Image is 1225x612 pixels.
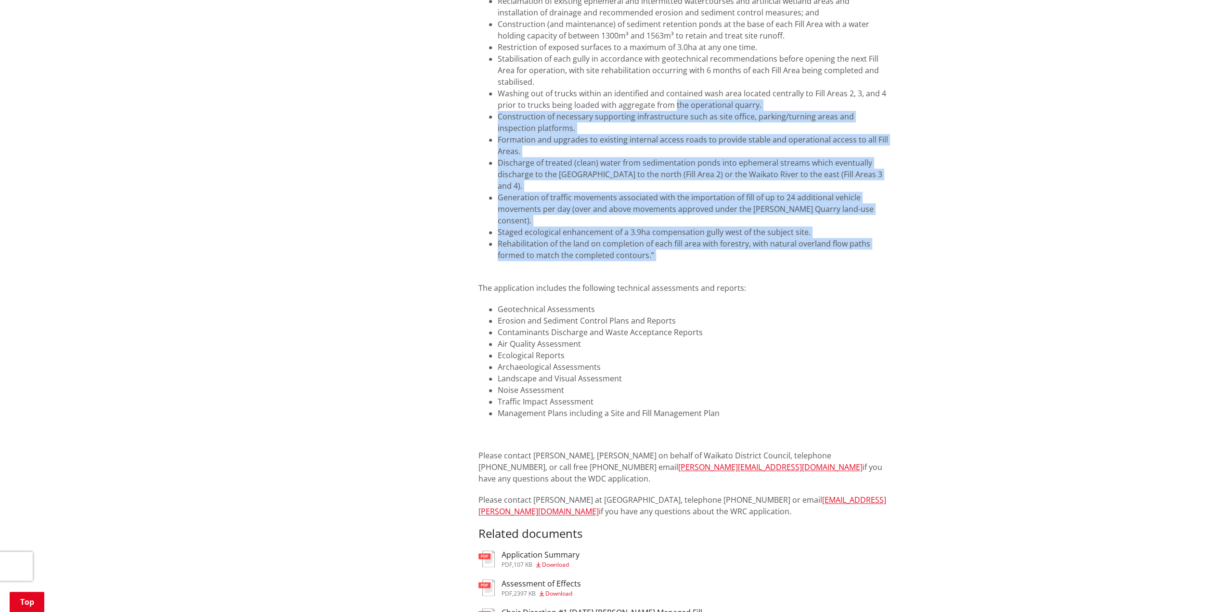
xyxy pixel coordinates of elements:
[678,462,863,472] a: [PERSON_NAME][EMAIL_ADDRESS][DOMAIN_NAME]
[514,560,532,569] span: 107 KB
[498,41,889,53] li: Restriction of exposed surfaces to a maximum of 3.0ha at any one time.
[498,361,889,373] li: Archaeological Assessments
[478,494,889,517] p: Please contact [PERSON_NAME] at [GEOGRAPHIC_DATA], telephone [PHONE_NUMBER] or email if you have ...
[478,527,889,541] h3: Related documents
[498,88,889,111] li: Washing out of trucks within an identified and contained wash area located centrally to Fill Area...
[498,226,889,238] li: Staged ecological enhancement of a 3.9ha compensation gully west of the subject site.
[498,303,889,315] li: Geotechnical Assessments
[498,238,889,261] li: Rehabilitation of the land on completion of each fill area with forestry, with natural overland f...
[498,326,889,338] li: Contaminants Discharge and Waste Acceptance Reports
[498,157,889,192] li: Discharge of treated (clean) water from sedimentation ponds into ephemeral streams which eventual...
[478,550,495,567] img: document-pdf.svg
[542,560,569,569] span: Download
[478,450,889,484] p: Please contact [PERSON_NAME], [PERSON_NAME] on behalf of Waikato District Council, telephone [PHO...
[514,589,536,598] span: 2397 KB
[478,550,580,568] a: Application Summary pdf,107 KB Download
[498,111,889,134] li: Construction of necessary supporting infrastructure such as site office, parking/turning areas an...
[478,282,889,294] p: The application includes the following technical assessments and reports:
[502,589,512,598] span: pdf
[478,495,886,517] a: [EMAIL_ADDRESS][PERSON_NAME][DOMAIN_NAME]
[498,373,889,384] li: Landscape and Visual Assessment
[498,134,889,157] li: Formation and upgrades to existing internal access roads to provide stable and operational access...
[502,579,581,588] h3: Assessment of Effects
[498,407,889,419] li: Management Plans including a Site and Fill Management Plan
[502,560,512,569] span: pdf
[498,338,889,350] li: Air Quality Assessment
[498,396,889,407] li: Traffic Impact Assessment
[502,562,580,568] div: ,
[498,53,889,88] li: Stabilisation of each gully in accordance with geotechnical recommendations before opening the ne...
[498,192,889,226] li: Generation of traffic movements associated with the importation of fill of up to 24 additional ve...
[478,579,581,597] a: Assessment of Effects pdf,2397 KB Download
[502,550,580,560] h3: Application Summary
[498,384,889,396] li: Noise Assessment
[498,18,889,41] li: Construction (and maintenance) of sediment retention ponds at the base of each Fill Area with a w...
[502,591,581,597] div: ,
[478,579,495,596] img: document-pdf.svg
[10,592,44,612] a: Top
[545,589,572,598] span: Download
[498,315,889,326] li: Erosion and Sediment Control Plans and Reports
[498,350,889,361] li: Ecological Reports
[1181,572,1215,606] iframe: Messenger Launcher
